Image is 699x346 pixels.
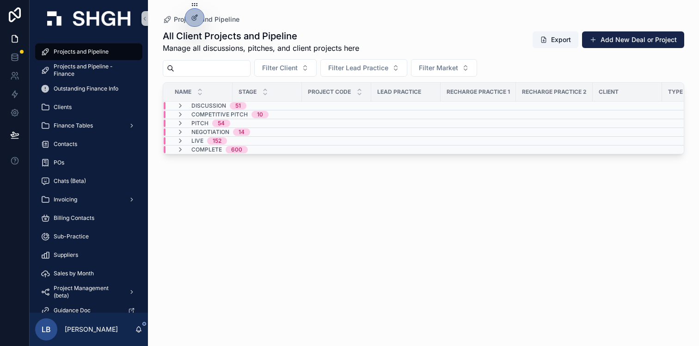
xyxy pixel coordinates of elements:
[377,88,421,96] span: Lead Practice
[54,270,94,277] span: Sales by Month
[218,120,225,127] div: 54
[35,154,142,171] a: POs
[35,284,142,300] a: Project Management (beta)
[328,63,388,73] span: Filter Lead Practice
[54,233,89,240] span: Sub-Practice
[30,37,148,313] div: scrollable content
[54,307,91,314] span: Guidance Doc
[35,80,142,97] a: Outstanding Finance Info
[35,136,142,152] a: Contacts
[54,85,118,92] span: Outstanding Finance Info
[191,128,229,136] span: Negotiation
[320,59,407,77] button: Select Button
[35,173,142,189] a: Chats (Beta)
[411,59,477,77] button: Select Button
[65,325,118,334] p: [PERSON_NAME]
[175,88,191,96] span: Name
[231,146,242,153] div: 600
[54,63,133,78] span: Projects and Pipeline - Finance
[191,111,248,118] span: Competitive Pitch
[522,88,587,96] span: Recharge Practice 2
[35,117,142,134] a: Finance Tables
[54,122,93,129] span: Finance Tables
[582,31,684,48] button: Add New Deal or Project
[47,11,130,26] img: App logo
[174,15,239,24] span: Projects and Pipeline
[533,31,578,48] button: Export
[54,177,86,185] span: Chats (Beta)
[54,251,78,259] span: Suppliers
[419,63,458,73] span: Filter Market
[35,302,142,319] a: Guidance Doc
[54,159,64,166] span: POs
[35,228,142,245] a: Sub-Practice
[35,43,142,60] a: Projects and Pipeline
[262,63,298,73] span: Filter Client
[191,146,222,153] span: Complete
[163,30,359,42] h1: All Client Projects and Pipeline
[191,137,203,145] span: Live
[254,59,317,77] button: Select Button
[35,210,142,226] a: Billing Contacts
[191,120,208,127] span: Pitch
[599,88,619,96] span: Client
[54,285,121,299] span: Project Management (beta)
[54,214,94,222] span: Billing Contacts
[54,140,77,148] span: Contacts
[35,247,142,263] a: Suppliers
[257,111,263,118] div: 10
[54,196,77,203] span: Invoicing
[35,62,142,79] a: Projects and Pipeline - Finance
[35,191,142,208] a: Invoicing
[308,88,351,96] span: Project Code
[447,88,510,96] span: Recharge Practice 1
[35,99,142,115] a: Clients
[213,137,221,145] div: 152
[235,102,241,109] div: 51
[54,48,109,55] span: Projects and Pipeline
[35,265,142,282] a: Sales by Month
[239,88,257,96] span: Stage
[163,42,359,54] span: Manage all discussions, pitches, and client projects here
[191,102,226,109] span: Discussion
[42,324,51,335] span: LB
[163,15,239,24] a: Projects and Pipeline
[239,128,245,136] div: 14
[54,103,72,111] span: Clients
